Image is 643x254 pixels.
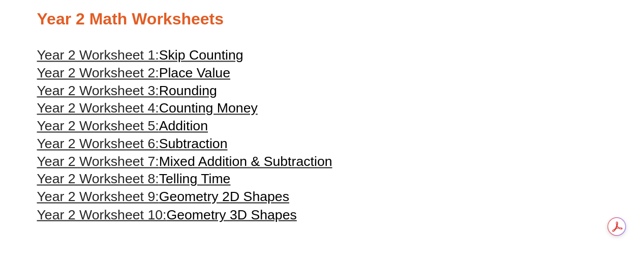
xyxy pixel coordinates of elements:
[159,136,228,151] span: Subtraction
[37,207,167,222] span: Year 2 Worksheet 10:
[37,47,243,63] a: Year 2 Worksheet 1:Skip Counting
[159,171,231,186] span: Telling Time
[474,139,643,254] iframe: Chat Widget
[159,189,289,204] span: Geometry 2D Shapes
[37,207,297,222] a: Year 2 Worksheet 10:Geometry 3D Shapes
[37,118,208,133] a: Year 2 Worksheet 5:Addition
[37,83,217,98] a: Year 2 Worksheet 3:Rounding
[159,154,332,169] span: Mixed Addition & Subtraction
[37,189,159,204] span: Year 2 Worksheet 9:
[166,207,296,222] span: Geometry 3D Shapes
[37,154,332,169] a: Year 2 Worksheet 7:Mixed Addition & Subtraction
[37,154,159,169] span: Year 2 Worksheet 7:
[159,118,208,133] span: Addition
[37,65,230,80] a: Year 2 Worksheet 2:Place Value
[37,189,289,204] a: Year 2 Worksheet 9:Geometry 2D Shapes
[159,47,243,63] span: Skip Counting
[37,136,228,151] a: Year 2 Worksheet 6:Subtraction
[159,83,217,98] span: Rounding
[37,65,159,80] span: Year 2 Worksheet 2:
[37,171,231,186] a: Year 2 Worksheet 8:Telling Time
[37,100,159,116] span: Year 2 Worksheet 4:
[37,83,159,98] span: Year 2 Worksheet 3:
[37,136,159,151] span: Year 2 Worksheet 6:
[37,100,258,116] a: Year 2 Worksheet 4:Counting Money
[37,9,606,30] h2: Year 2 Math Worksheets
[37,171,159,186] span: Year 2 Worksheet 8:
[37,47,159,63] span: Year 2 Worksheet 1:
[159,65,230,80] span: Place Value
[37,118,159,133] span: Year 2 Worksheet 5:
[159,100,258,116] span: Counting Money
